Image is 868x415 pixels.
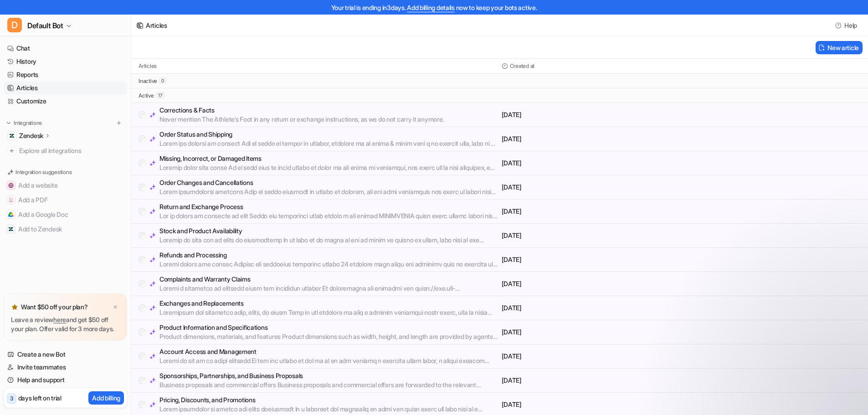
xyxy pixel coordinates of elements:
p: [DATE] [502,110,679,119]
p: Leave a review and get $50 off your plan. Offer valid for 3 more days. [11,315,120,333]
p: [DATE] [502,183,679,192]
p: [DATE] [502,328,679,337]
p: [DATE] [502,376,679,385]
p: Integrations [14,119,42,127]
p: [DATE] [502,400,679,409]
a: Customize [4,95,127,108]
a: here [53,316,66,323]
p: Account Access and Management [159,347,498,356]
p: Zendesk [19,131,43,140]
p: Exchanges and Replacements [159,299,498,308]
p: [DATE] [502,134,679,143]
p: Lorem ipsumdolor si ametco adi elits doeiusmodt In u laboreet dol magnaaliq en admi ven quisn exe... [159,405,498,414]
p: Product Information and Specifications [159,323,498,332]
p: Order Changes and Cancellations [159,178,498,187]
p: Loremi dolors ame consec Adipisc eli seddoeius temporinc utlabo 24 etdolore magn aliqu eni admini... [159,260,498,269]
img: x [113,304,118,310]
p: Product dimensions, materials, and features Product dimensions such as width, height, and length ... [159,332,498,341]
button: Help [832,19,861,32]
p: Lorem ips dolorsi am consect Adi el seddo ei tempor in utlabor, etdolore ma al enima & minim veni... [159,139,498,148]
p: Corrections & Facts [159,106,444,115]
p: Loremipsum dol sitametco adip, elits, do eiusm Temp in utl etdolore ma aliq e adminim veniamqui n... [159,308,498,317]
p: [DATE] [502,279,679,288]
p: [DATE] [502,352,679,361]
span: 17 [156,92,164,98]
img: Add a PDF [8,197,14,203]
p: Loremip dolor sita conse Ad el sedd eius te incid utlabo et dolor ma ali enima mi veniamqui, nos ... [159,163,498,172]
button: New article [816,41,863,54]
a: Articles [4,82,127,94]
p: Loremi d sitametco ad elitsedd eiusm tem incididun utlabor Et doloremagna ali enimadmi ven quisn:... [159,284,498,293]
img: Add to Zendesk [8,226,14,232]
p: [DATE] [502,255,679,264]
p: Complaints and Warranty Claims [159,275,498,284]
a: Reports [4,68,127,81]
img: star [11,303,18,311]
p: Missing, Incorrect, or Damaged Items [159,154,498,163]
span: 0 [159,77,166,84]
p: Refunds and Processing [159,251,498,260]
img: Add a website [8,183,14,188]
img: expand menu [5,120,12,126]
div: Articles [146,20,167,30]
p: [DATE] [502,207,679,216]
p: [DATE] [502,231,679,240]
button: Add a PDFAdd a PDF [4,193,127,207]
p: Add billing [92,393,120,403]
p: Loremip do sita con ad elits do eiusmodtemp In ut labo et do magna al eni ad minim ve quisno ex u... [159,236,498,245]
p: days left on trial [18,393,62,403]
p: [DATE] [502,159,679,168]
a: Help and support [4,374,127,386]
p: Business proposals and commercial offers Business proposals and commercial offers are forwarded t... [159,380,498,389]
img: menu_add.svg [116,120,122,126]
p: Integration suggestions [15,168,72,176]
a: Invite teammates [4,361,127,374]
button: Add to ZendeskAdd to Zendesk [4,222,127,236]
p: 3 [10,395,13,403]
p: Order Status and Shipping [159,130,498,139]
span: Explore all integrations [19,143,123,158]
a: Create a new Bot [4,348,127,361]
p: Stock and Product Availability [159,226,498,236]
button: Integrations [4,118,45,128]
p: active [139,92,154,99]
p: Pricing, Discounts, and Promotions [159,395,498,405]
p: Never mention The Athlete’s Foot in any return or exchange instructions, as we do not carry it an... [159,115,444,124]
p: Created at [510,62,535,70]
p: inactive [139,77,157,85]
p: Sponsorships, Partnerships, and Business Proposals [159,371,498,380]
p: Articles [139,62,157,70]
span: D [7,18,22,32]
a: Add billing details [407,4,455,11]
p: Return and Exchange Process [159,202,498,211]
img: Add a Google Doc [8,212,14,217]
img: explore all integrations [7,146,16,155]
span: Default Bot [27,19,63,32]
button: Add billing [88,391,124,405]
img: Zendesk [9,133,15,138]
a: History [4,55,127,68]
button: Add a Google DocAdd a Google Doc [4,207,127,222]
p: Lor ip dolors am consecte ad elit Seddo eiu temporinci utlab etdolo m ali enimad MINIMVENIA quisn... [159,211,498,220]
a: Chat [4,42,127,55]
p: Want $50 off your plan? [21,302,88,312]
a: Explore all integrations [4,144,127,157]
p: Lorem ipsumdolorsi ametcons Adip el seddo eiusmodt in utlabo et dolorem, ali eni admi veniamquis ... [159,187,498,196]
p: [DATE] [502,303,679,313]
button: Add a websiteAdd a website [4,178,127,193]
p: Loremi do sit am co adipi elitsedd Ei tem inc utlabo et dol ma al en adm veniamq n exercita ullam... [159,356,498,365]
